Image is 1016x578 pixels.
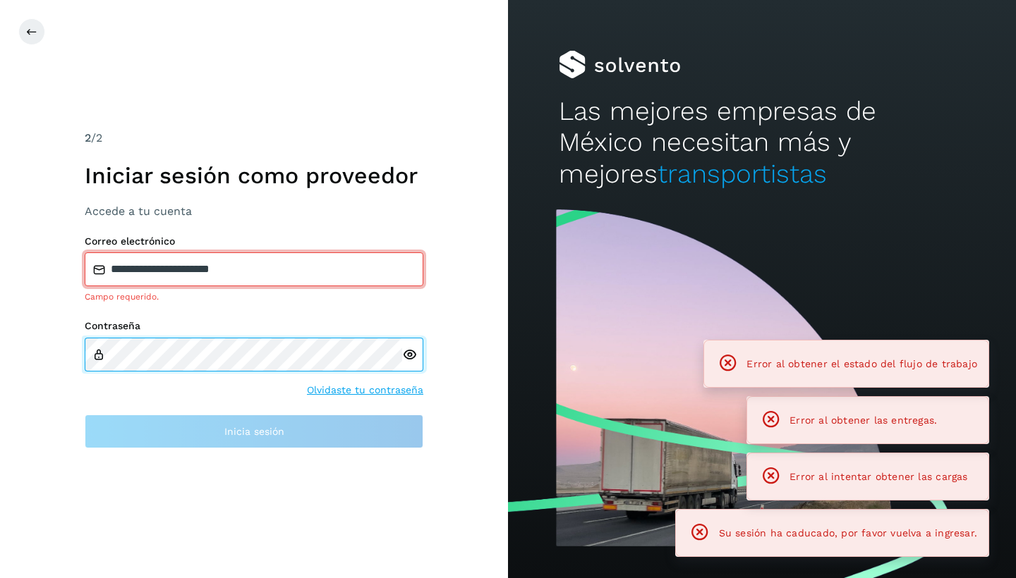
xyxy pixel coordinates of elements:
[559,96,965,190] h2: Las mejores empresas de México necesitan más y mejores
[85,204,423,218] h3: Accede a tu cuenta
[85,290,423,303] div: Campo requerido.
[85,130,423,147] div: /2
[85,162,423,189] h1: Iniciar sesión como proveedor
[790,414,937,426] span: Error al obtener las entregas.
[85,131,91,144] span: 2
[719,527,977,539] span: Su sesión ha caducado, por favor vuelva a ingresar.
[746,358,977,369] span: Error al obtener el estado del flujo de trabajo
[658,159,827,189] span: transportistas
[307,383,423,398] a: Olvidaste tu contraseña
[224,426,284,436] span: Inicia sesión
[790,471,967,482] span: Error al intentar obtener las cargas
[85,414,423,448] button: Inicia sesión
[85,235,423,247] label: Correo electrónico
[85,320,423,332] label: Contraseña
